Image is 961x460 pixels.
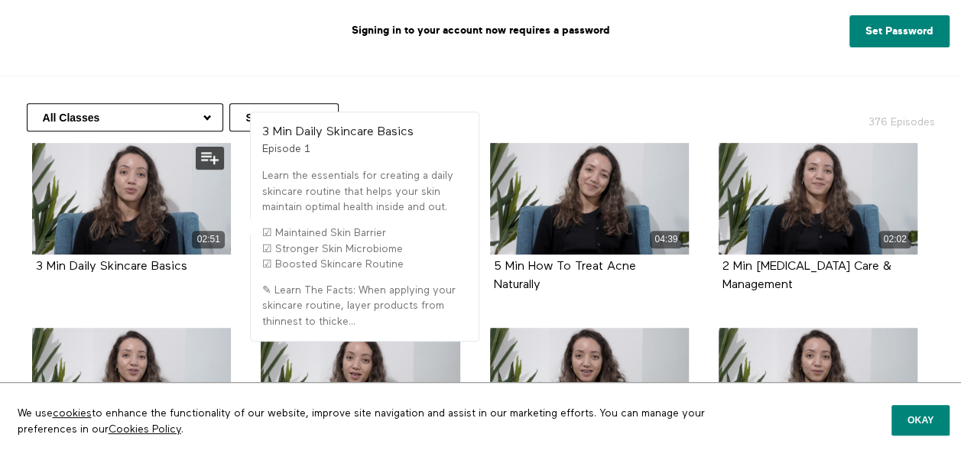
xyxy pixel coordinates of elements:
[262,168,467,215] p: Learn the essentials for creating a daily skincare routine that helps your skin maintain optimal ...
[32,328,231,439] a: 2 Min Healthy-Aging Skin Habits 01:51
[849,15,950,47] a: Set Password
[490,328,689,439] a: 3 Min What Is Skin Cancer? 03:57
[779,103,943,130] h2: 376 Episodes
[262,126,414,138] strong: 3 Min Daily Skincare Basics
[719,328,917,439] a: 3 Min Skin Cancer Self-Check 03:09
[36,261,187,272] a: 3 Min Daily Skincare Basics
[36,261,187,273] strong: 3 Min Daily Skincare Basics
[891,405,950,436] button: Okay
[722,261,891,290] strong: 2 Min Eczema Care & Management
[262,144,310,154] span: Episode 1
[53,408,92,419] a: cookies
[494,261,636,290] a: 5 Min How To Treat Acne Naturally
[196,147,224,170] button: Add to my list
[11,11,950,50] p: Signing in to your account now requires a password
[494,261,636,290] strong: 5 Min How To Treat Acne Naturally
[32,143,231,254] a: 3 Min Daily Skincare Basics 02:51
[650,231,683,248] div: 04:39
[6,394,752,449] p: We use to enhance the functionality of our website, improve site navigation and assist in our mar...
[719,143,917,254] a: 2 Min Eczema Care & Management 02:02
[262,225,467,272] p: ☑ Maintained Skin Barrier ☑ Stronger Skin Microbiome ☑ Boosted Skincare Routine
[878,231,911,248] div: 02:02
[722,261,891,290] a: 2 Min [MEDICAL_DATA] Care & Management
[262,283,467,329] p: ✎ Learn The Facts: When applying your skincare routine, layer products from thinnest to thicke...
[192,231,225,248] div: 02:51
[109,424,181,435] a: Cookies Policy
[490,143,689,254] a: 5 Min How To Treat Acne Naturally 04:39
